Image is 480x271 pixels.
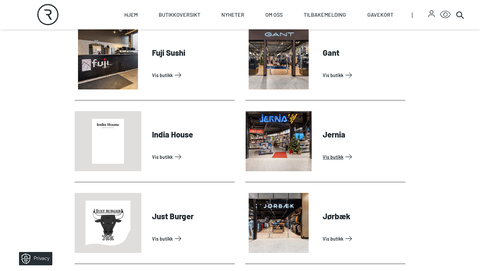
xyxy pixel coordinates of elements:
[440,9,451,20] button: Open Accessibility Menu
[323,70,403,80] a: Vis Butikk: Gant
[152,233,232,244] a: Vis Butikk: Just Burger
[152,152,232,162] a: Vis Butikk: India House
[323,152,403,162] a: Vis Butikk: Jernia
[323,233,403,244] a: Vis Butikk: Jørbæk
[7,250,61,268] iframe: Manage Preferences
[152,70,232,80] a: Vis Butikk: Fuji Sushi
